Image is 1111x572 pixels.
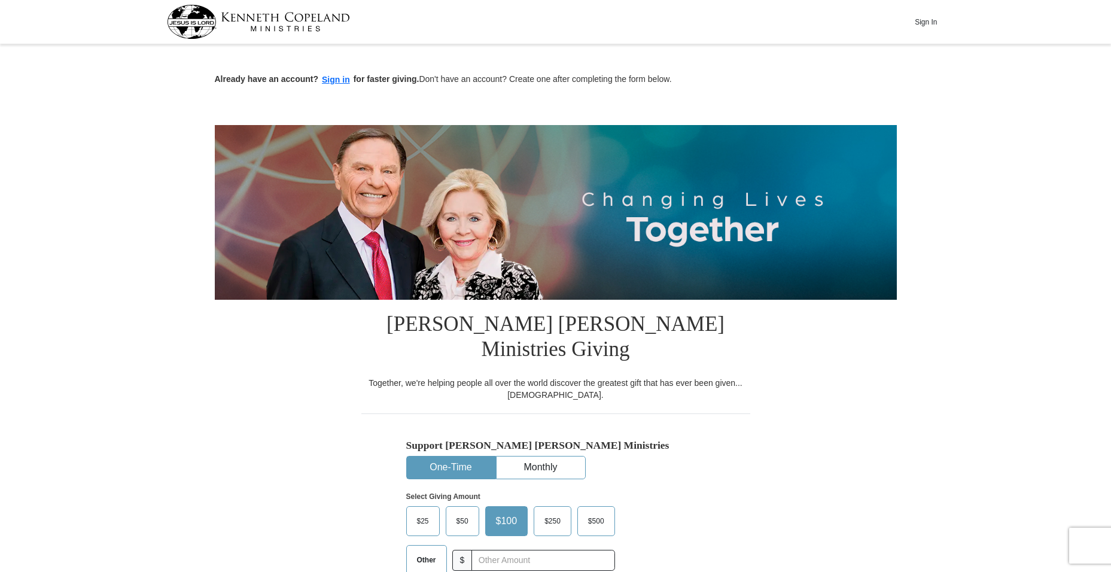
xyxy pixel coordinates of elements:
[411,551,442,569] span: Other
[215,74,419,84] strong: Already have an account? for faster giving.
[471,550,614,571] input: Other Amount
[406,439,705,452] h5: Support [PERSON_NAME] [PERSON_NAME] Ministries
[361,377,750,401] div: Together, we're helping people all over the world discover the greatest gift that has ever been g...
[167,5,350,39] img: kcm-header-logo.svg
[318,73,354,87] button: Sign in
[452,550,473,571] span: $
[406,492,480,501] strong: Select Giving Amount
[538,512,567,530] span: $250
[582,512,610,530] span: $500
[497,457,585,479] button: Monthly
[215,73,897,87] p: Don't have an account? Create one after completing the form below.
[407,457,495,479] button: One-Time
[908,13,944,31] button: Sign In
[411,512,435,530] span: $25
[451,512,474,530] span: $50
[490,512,523,530] span: $100
[361,300,750,377] h1: [PERSON_NAME] [PERSON_NAME] Ministries Giving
